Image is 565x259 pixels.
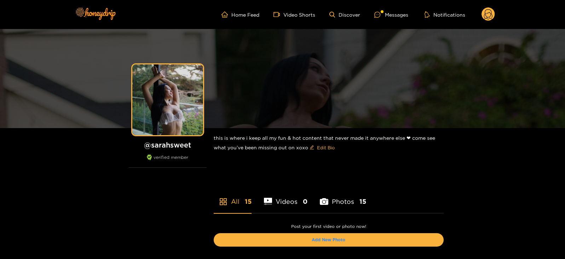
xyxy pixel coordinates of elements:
li: All [214,181,252,213]
span: Edit Bio [317,144,335,151]
button: Add New Photo [214,233,444,247]
li: Videos [264,181,308,213]
span: edit [310,145,314,150]
h1: @ sarahsweet [129,140,207,149]
div: this is where i keep all my fun & hot content that never made it anywhere else ❤︎︎ come see what ... [214,128,444,159]
span: video-camera [273,11,283,18]
a: Video Shorts [273,11,315,18]
span: home [221,11,231,18]
button: editEdit Bio [308,142,336,153]
span: 15 [245,197,252,206]
span: 15 [359,197,366,206]
li: Photos [320,181,366,213]
p: Post your first video or photo now! [214,224,444,229]
span: appstore [219,197,227,206]
a: Discover [329,12,360,18]
a: Home Feed [221,11,259,18]
a: Add New Photo [312,237,345,242]
button: Notifications [422,11,467,18]
div: Messages [374,11,408,19]
div: verified member [129,155,207,168]
span: 0 [303,197,307,206]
